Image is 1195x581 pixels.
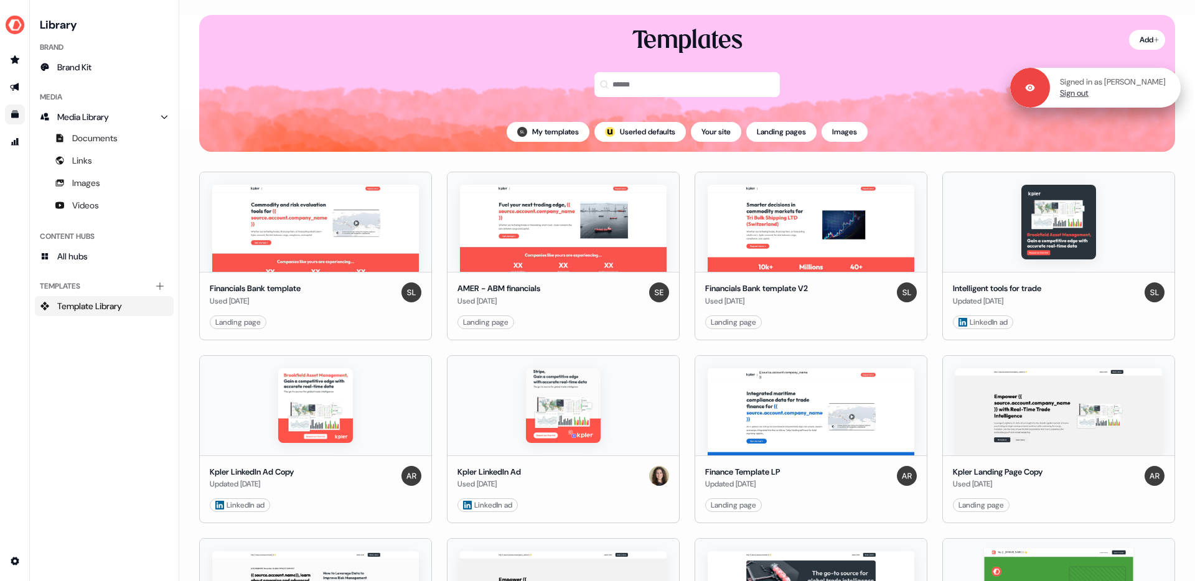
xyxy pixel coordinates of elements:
div: ; [605,127,615,137]
a: Videos [35,195,174,215]
img: Shi Jia [517,127,527,137]
button: Images [822,122,868,142]
div: Landing page [215,316,261,328]
img: Shi Jia [1145,282,1165,302]
div: Finance Template LP [705,466,780,478]
a: Go to prospects [5,50,25,70]
img: Financials Bank template V2 [708,185,914,272]
button: My templates [507,122,589,142]
div: Updated [DATE] [953,295,1041,307]
button: Financials Bank template V2Financials Bank template V2Used [DATE]Shi JiaLanding page [695,172,927,340]
img: Aleksandra [401,466,421,486]
img: Financials Bank template [212,185,419,272]
div: Used [DATE] [457,478,521,490]
a: Images [35,173,174,193]
div: Brand [35,37,174,57]
a: Go to integrations [5,551,25,571]
img: Alexandra [649,466,669,486]
span: Brand Kit [57,61,91,73]
a: Go to templates [5,105,25,124]
div: Used [DATE] [210,295,301,307]
img: userled logo [605,127,615,137]
div: Kpler LinkedIn Ad [457,466,521,478]
span: Videos [72,199,99,211]
img: Sabastian [649,282,669,302]
span: Images [72,177,100,189]
div: Updated [DATE] [210,478,294,490]
img: AMER - ABM financials [460,185,667,272]
button: AMER - ABM financialsAMER - ABM financialsUsed [DATE]SabastianLanding page [447,172,680,340]
h3: Library [35,15,174,32]
img: Finance Template LP [708,368,914,455]
button: Financials Bank templateFinancials Bank templateUsed [DATE]Shi JiaLanding page [199,172,432,340]
div: Used [DATE] [705,295,808,307]
button: Kpler LinkedIn AdKpler LinkedIn AdUsed [DATE]Alexandra LinkedIn ad [447,355,680,524]
span: All hubs [57,250,88,263]
a: Documents [35,128,174,148]
button: userled logo;Userled defaults [594,122,686,142]
div: LinkedIn ad [958,316,1008,328]
button: Intelligent tools for tradeIntelligent tools for tradeUpdated [DATE]Shi Jia LinkedIn ad [942,172,1175,340]
a: All hubs [35,246,174,266]
a: Template Library [35,296,174,316]
div: Templates [35,276,174,296]
span: Links [72,154,92,167]
div: Landing page [711,499,756,511]
img: Aleksandra [897,466,917,486]
button: Add [1129,30,1165,50]
a: Sign out [1060,88,1089,99]
div: Financials Bank template V2 [705,282,808,295]
a: Media Library [35,107,174,127]
div: Media [35,87,174,107]
button: Finance Template LPFinance Template LPUpdated [DATE]AleksandraLanding page [695,355,927,524]
div: Landing page [711,316,756,328]
a: Links [35,151,174,170]
p: Signed in as [PERSON_NAME] [1060,77,1166,88]
img: Shi Jia [401,282,421,302]
div: Templates [632,25,743,57]
button: Your site [691,122,741,142]
button: Kpler Landing Page CopyKpler Landing Page CopyUsed [DATE]AleksandraLanding page [942,355,1175,524]
button: Landing pages [746,122,817,142]
div: Updated [DATE] [705,478,780,490]
img: Intelligent tools for trade [1021,185,1096,259]
img: Shi Jia [897,282,917,302]
span: Media Library [57,111,109,123]
div: AMER - ABM financials [457,282,540,295]
div: Landing page [463,316,508,328]
a: Go to attribution [5,132,25,152]
button: Kpler LinkedIn Ad CopyKpler LinkedIn Ad CopyUpdated [DATE]Aleksandra LinkedIn ad [199,355,432,524]
img: Kpler LinkedIn Ad [526,368,601,443]
span: Documents [72,132,118,144]
img: Kpler Landing Page Copy [955,368,1162,455]
div: LinkedIn ad [463,499,512,511]
div: Intelligent tools for trade [953,282,1041,295]
img: Aleksandra [1145,466,1165,486]
div: LinkedIn ad [215,499,265,511]
div: Used [DATE] [953,478,1043,490]
a: Brand Kit [35,57,174,77]
span: Template Library [57,300,122,312]
div: Financials Bank template [210,282,301,295]
div: Landing page [958,499,1004,511]
div: Used [DATE] [457,295,540,307]
div: Kpler Landing Page Copy [953,466,1043,478]
a: Go to outbound experience [5,77,25,97]
div: Kpler LinkedIn Ad Copy [210,466,294,478]
img: Kpler LinkedIn Ad Copy [278,368,353,443]
div: Content Hubs [35,226,174,246]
